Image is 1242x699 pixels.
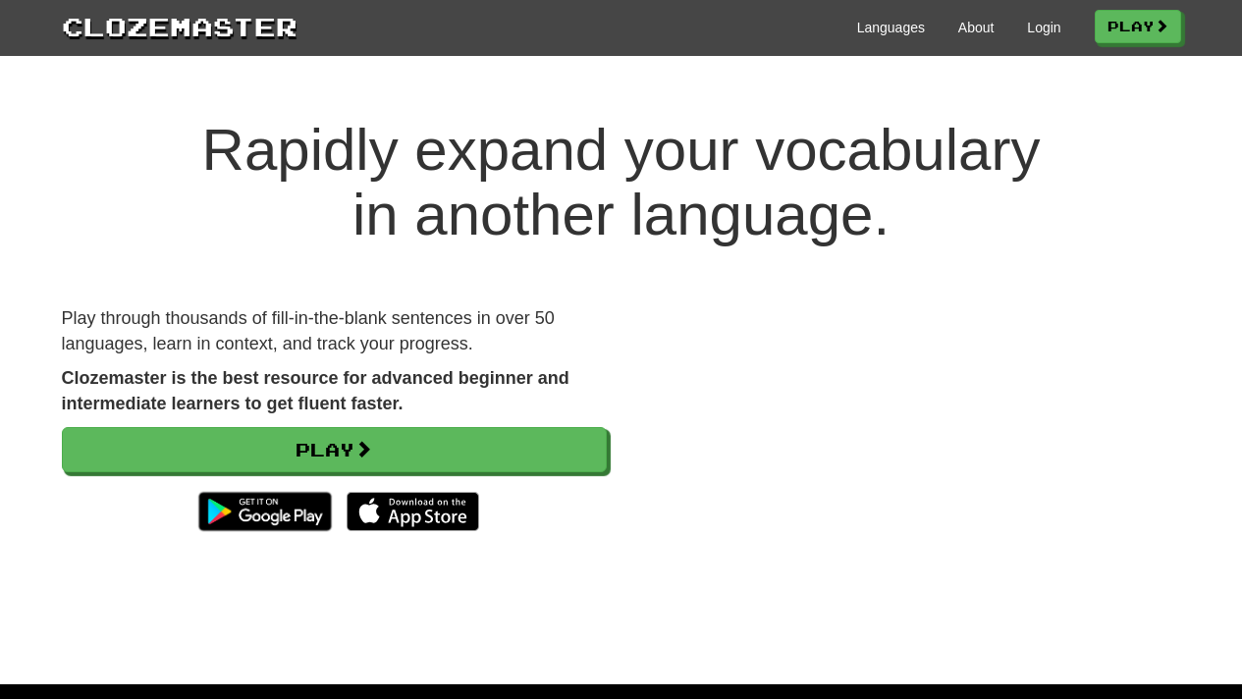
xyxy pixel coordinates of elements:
[189,482,341,541] img: Get it on Google Play
[62,306,607,356] p: Play through thousands of fill-in-the-blank sentences in over 50 languages, learn in context, and...
[857,18,925,37] a: Languages
[62,8,297,44] a: Clozemaster
[347,492,479,531] img: Download_on_the_App_Store_Badge_US-UK_135x40-25178aeef6eb6b83b96f5f2d004eda3bffbb37122de64afbaef7...
[1095,10,1181,43] a: Play
[62,427,607,472] a: Play
[958,18,995,37] a: About
[1027,18,1060,37] a: Login
[62,368,569,413] strong: Clozemaster is the best resource for advanced beginner and intermediate learners to get fluent fa...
